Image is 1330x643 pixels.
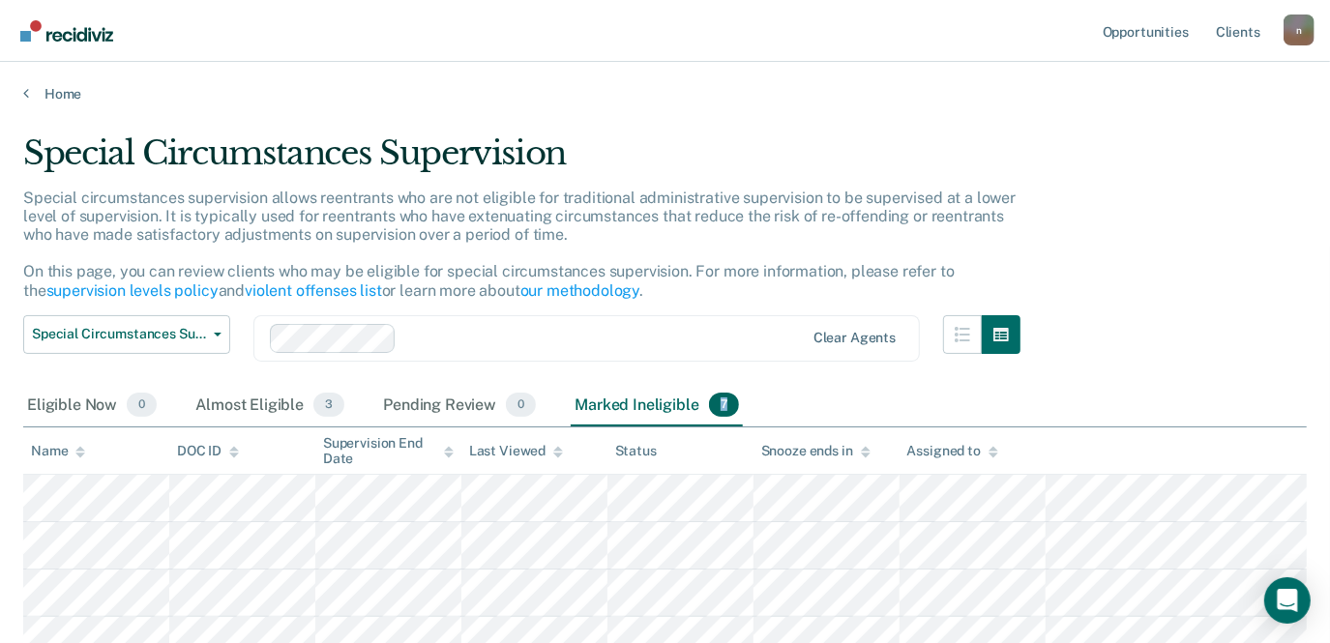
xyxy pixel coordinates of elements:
span: 0 [127,393,157,418]
div: Marked Ineligible7 [571,385,743,427]
div: Special Circumstances Supervision [23,133,1020,189]
button: Special Circumstances Supervision [23,315,230,354]
div: Almost Eligible3 [192,385,348,427]
p: Special circumstances supervision allows reentrants who are not eligible for traditional administ... [23,189,1016,300]
span: 3 [313,393,344,418]
div: Open Intercom Messenger [1264,577,1311,624]
div: Pending Review0 [379,385,540,427]
div: Status [615,443,657,459]
div: Snooze ends in [761,443,871,459]
a: our methodology [520,281,640,300]
span: Special Circumstances Supervision [32,326,206,342]
div: Clear agents [813,330,896,346]
div: Supervision End Date [323,435,454,468]
span: 0 [506,393,536,418]
a: Home [23,85,1307,102]
a: supervision levels policy [46,281,219,300]
a: violent offenses list [245,281,382,300]
div: DOC ID [177,443,239,459]
button: Profile dropdown button [1284,15,1315,45]
div: Last Viewed [469,443,563,459]
span: 7 [709,393,739,418]
img: Recidiviz [20,20,113,42]
div: Assigned to [907,443,998,459]
div: Name [31,443,85,459]
div: n [1284,15,1315,45]
div: Eligible Now0 [23,385,161,427]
